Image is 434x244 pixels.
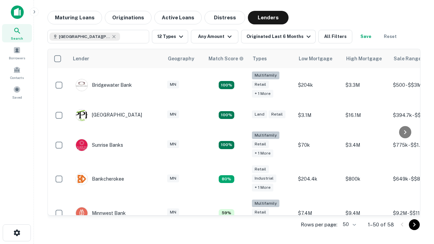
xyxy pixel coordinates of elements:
[168,55,194,63] div: Geography
[346,55,382,63] div: High Mortgage
[76,173,87,185] img: picture
[409,219,420,230] button: Go to next page
[76,139,87,151] img: picture
[76,109,142,121] div: [GEOGRAPHIC_DATA]
[105,11,152,24] button: Originations
[355,30,377,43] button: Save your search to get updates of matches that match your search criteria.
[219,175,234,183] div: Matching Properties: 8, hasApolloMatch: undefined
[342,102,390,128] td: $16.1M
[167,175,179,182] div: MN
[368,221,394,229] p: 1–50 of 58
[11,5,24,19] img: capitalize-icon.png
[295,49,342,68] th: Low Mortgage
[295,162,342,196] td: $204.4k
[69,49,164,68] th: Lender
[47,11,102,24] button: Maturing Loans
[209,55,244,62] div: Capitalize uses an advanced AI algorithm to match your search with the best lender. The match sco...
[246,33,313,41] div: Originated Last 6 Months
[59,34,110,40] span: [GEOGRAPHIC_DATA][PERSON_NAME], [GEOGRAPHIC_DATA], [GEOGRAPHIC_DATA]
[342,196,390,230] td: $9.4M
[295,68,342,102] td: $204k
[252,208,269,216] div: Retail
[73,55,89,63] div: Lender
[252,175,276,182] div: Industrial
[152,30,188,43] button: 12 Types
[379,30,401,43] button: Reset
[342,162,390,196] td: $800k
[219,81,234,89] div: Matching Properties: 18, hasApolloMatch: undefined
[252,81,269,88] div: Retail
[241,30,316,43] button: Originated Last 6 Months
[76,109,87,121] img: picture
[2,44,32,62] a: Borrowers
[204,11,245,24] button: Distress
[342,49,390,68] th: High Mortgage
[167,81,179,88] div: MN
[219,111,234,119] div: Matching Properties: 10, hasApolloMatch: undefined
[252,140,269,148] div: Retail
[252,200,279,207] div: Multifamily
[252,90,273,98] div: + 1 more
[2,24,32,42] a: Search
[394,55,421,63] div: Sale Range
[2,83,32,101] a: Saved
[76,207,87,219] img: picture
[76,207,126,219] div: Minnwest Bank
[295,102,342,128] td: $3.1M
[342,68,390,102] td: $3.3M
[252,72,279,79] div: Multifamily
[10,75,24,80] span: Contacts
[154,11,202,24] button: Active Loans
[269,110,285,118] div: Retail
[12,95,22,100] span: Saved
[252,165,269,173] div: Retail
[253,55,267,63] div: Types
[318,30,352,43] button: All Filters
[252,149,273,157] div: + 1 more
[76,79,132,91] div: Bridgewater Bank
[167,140,179,148] div: MN
[76,139,123,151] div: Sunrise Banks
[248,11,289,24] button: Lenders
[295,128,342,162] td: $70k
[191,30,238,43] button: Any Amount
[252,110,267,118] div: Land
[11,36,23,41] span: Search
[164,49,204,68] th: Geography
[342,128,390,162] td: $3.4M
[219,141,234,149] div: Matching Properties: 14, hasApolloMatch: undefined
[219,209,234,217] div: Matching Properties: 6, hasApolloMatch: undefined
[204,49,249,68] th: Capitalize uses an advanced AI algorithm to match your search with the best lender. The match sco...
[252,131,279,139] div: Multifamily
[167,110,179,118] div: MN
[299,55,332,63] div: Low Mortgage
[340,220,357,229] div: 50
[249,49,295,68] th: Types
[209,55,242,62] h6: Match Score
[301,221,337,229] p: Rows per page:
[9,55,25,61] span: Borrowers
[400,168,434,201] iframe: Chat Widget
[295,196,342,230] td: $7.4M
[167,208,179,216] div: MN
[2,63,32,82] a: Contacts
[252,184,273,191] div: + 1 more
[76,79,87,91] img: picture
[76,173,124,185] div: Bankcherokee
